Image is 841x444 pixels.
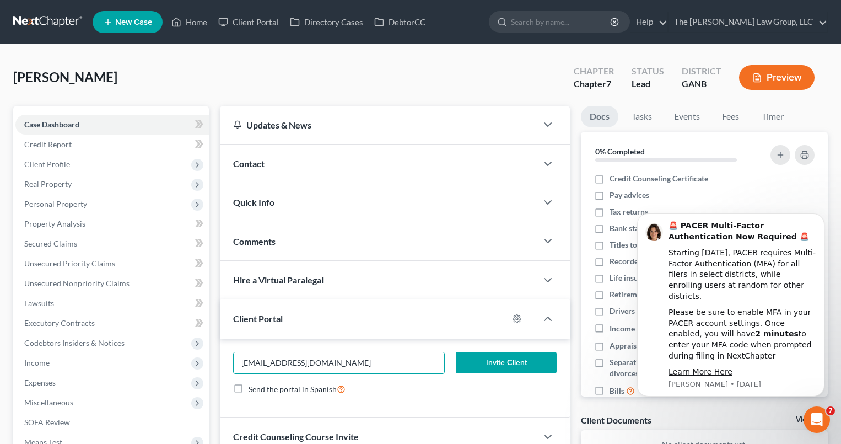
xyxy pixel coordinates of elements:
[15,293,209,313] a: Lawsuits
[24,338,125,347] span: Codebtors Insiders & Notices
[796,416,823,424] a: View All
[369,12,431,32] a: DebtorCC
[610,256,716,267] span: Recorded mortgages and deeds
[804,406,830,433] iframe: Intercom live chat
[24,239,77,248] span: Secured Claims
[15,313,209,333] a: Executory Contracts
[610,289,716,300] span: Retirement account statements
[233,236,276,247] span: Comments
[739,65,815,90] button: Preview
[610,306,735,317] span: Drivers license & social security card
[610,206,648,217] span: Tax returns
[166,12,213,32] a: Home
[24,259,115,268] span: Unsecured Priority Claims
[632,78,664,90] div: Lead
[606,78,611,89] span: 7
[249,384,337,394] span: Send the portal in Spanish
[24,418,70,427] span: SOFA Review
[15,254,209,274] a: Unsecured Priority Claims
[24,378,56,387] span: Expenses
[621,197,841,414] iframe: Intercom notifications message
[610,386,624,397] span: Bills
[610,239,689,250] span: Titles to motor vehicles
[713,106,748,127] a: Fees
[24,120,79,129] span: Case Dashboard
[682,78,721,90] div: GANB
[15,115,209,135] a: Case Dashboard
[610,272,686,283] span: Life insurance policies
[233,119,524,131] div: Updates & News
[574,78,614,90] div: Chapter
[15,135,209,154] a: Credit Report
[24,159,70,169] span: Client Profile
[610,323,676,334] span: Income Documents
[234,352,445,373] input: Enter email
[610,223,666,234] span: Bank statements
[24,140,72,149] span: Credit Report
[13,69,117,85] span: [PERSON_NAME]
[24,358,50,367] span: Income
[623,106,661,127] a: Tasks
[15,234,209,254] a: Secured Claims
[24,298,54,308] span: Lawsuits
[24,398,73,407] span: Miscellaneous
[233,313,283,324] span: Client Portal
[610,173,708,184] span: Credit Counseling Certificate
[574,65,614,78] div: Chapter
[595,147,645,156] strong: 0% Completed
[15,214,209,234] a: Property Analysis
[24,179,72,189] span: Real Property
[511,12,612,32] input: Search by name...
[630,12,667,32] a: Help
[581,414,651,426] div: Client Documents
[15,413,209,432] a: SOFA Review
[753,106,793,127] a: Timer
[233,158,265,169] span: Contact
[682,65,721,78] div: District
[610,340,670,351] span: Appraisal reports
[610,357,757,379] span: Separation agreements or decrees of divorces
[233,197,274,207] span: Quick Info
[233,431,359,442] span: Credit Counseling Course Invite
[826,406,835,415] span: 7
[24,199,87,208] span: Personal Property
[665,106,709,127] a: Events
[24,318,95,328] span: Executory Contracts
[115,18,152,26] span: New Case
[24,279,130,288] span: Unsecured Nonpriority Claims
[456,352,556,374] button: Invite Client
[581,106,618,127] a: Docs
[632,65,664,78] div: Status
[15,274,209,293] a: Unsecured Nonpriority Claims
[233,275,324,285] span: Hire a Virtual Paralegal
[24,219,85,228] span: Property Analysis
[284,12,369,32] a: Directory Cases
[610,190,649,201] span: Pay advices
[213,12,284,32] a: Client Portal
[669,12,827,32] a: The [PERSON_NAME] Law Group, LLC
